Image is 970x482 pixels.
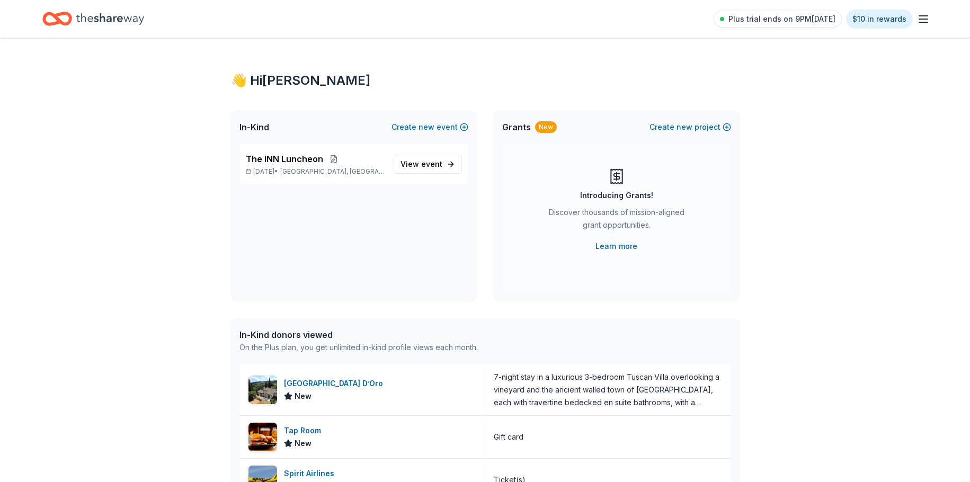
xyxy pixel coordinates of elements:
[421,159,442,168] span: event
[677,121,692,133] span: new
[535,121,557,133] div: New
[419,121,434,133] span: new
[494,371,723,409] div: 7-night stay in a luxurious 3-bedroom Tuscan Villa overlooking a vineyard and the ancient walled ...
[595,240,637,253] a: Learn more
[714,11,842,28] a: Plus trial ends on 9PM[DATE]
[846,10,913,29] a: $10 in rewards
[239,121,269,133] span: In-Kind
[284,424,325,437] div: Tap Room
[280,167,385,176] span: [GEOGRAPHIC_DATA], [GEOGRAPHIC_DATA]
[246,167,385,176] p: [DATE] •
[401,158,442,171] span: View
[502,121,531,133] span: Grants
[239,341,478,354] div: On the Plus plan, you get unlimited in-kind profile views each month.
[728,13,835,25] span: Plus trial ends on 9PM[DATE]
[231,72,740,89] div: 👋 Hi [PERSON_NAME]
[391,121,468,133] button: Createnewevent
[649,121,731,133] button: Createnewproject
[394,155,462,174] a: View event
[248,423,277,451] img: Image for Tap Room
[248,376,277,404] img: Image for Villa Sogni D’Oro
[295,390,312,403] span: New
[246,153,323,165] span: The INN Luncheon
[42,6,144,31] a: Home
[494,431,523,443] div: Gift card
[284,377,387,390] div: [GEOGRAPHIC_DATA] D’Oro
[239,328,478,341] div: In-Kind donors viewed
[580,189,653,202] div: Introducing Grants!
[284,467,339,480] div: Spirit Airlines
[295,437,312,450] span: New
[545,206,689,236] div: Discover thousands of mission-aligned grant opportunities.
